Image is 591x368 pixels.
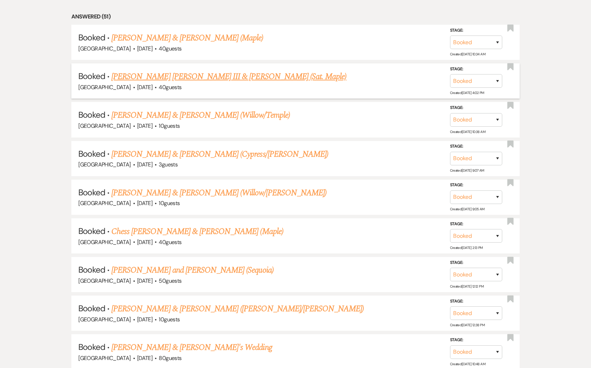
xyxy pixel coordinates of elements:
[450,143,502,150] label: Stage:
[78,354,131,362] span: [GEOGRAPHIC_DATA]
[78,122,131,130] span: [GEOGRAPHIC_DATA]
[450,284,483,289] span: Created: [DATE] 12:12 PM
[78,32,105,43] span: Booked
[78,199,131,207] span: [GEOGRAPHIC_DATA]
[159,122,180,130] span: 10 guests
[78,187,105,198] span: Booked
[78,316,131,323] span: [GEOGRAPHIC_DATA]
[450,245,483,250] span: Created: [DATE] 2:13 PM
[450,323,484,327] span: Created: [DATE] 12:38 PM
[137,122,152,130] span: [DATE]
[137,316,152,323] span: [DATE]
[78,342,105,352] span: Booked
[111,148,328,160] a: [PERSON_NAME] & [PERSON_NAME] (Cypress/[PERSON_NAME])
[111,109,290,122] a: [PERSON_NAME] & [PERSON_NAME] (Willow/Temple)
[78,148,105,159] span: Booked
[450,362,485,366] span: Created: [DATE] 10:48 AM
[78,303,105,314] span: Booked
[159,354,181,362] span: 80 guests
[137,238,152,246] span: [DATE]
[78,238,131,246] span: [GEOGRAPHIC_DATA]
[111,187,326,199] a: [PERSON_NAME] & [PERSON_NAME] (Willow/[PERSON_NAME])
[450,91,484,95] span: Created: [DATE] 4:02 PM
[159,45,181,52] span: 40 guests
[111,70,346,83] a: [PERSON_NAME] [PERSON_NAME] III & [PERSON_NAME] (Sat. Maple)
[78,109,105,120] span: Booked
[159,199,180,207] span: 10 guests
[450,168,484,173] span: Created: [DATE] 9:07 AM
[78,264,105,275] span: Booked
[159,316,180,323] span: 10 guests
[137,277,152,284] span: [DATE]
[450,65,502,73] label: Stage:
[111,341,272,354] a: [PERSON_NAME] & [PERSON_NAME]'s Wedding
[159,277,181,284] span: 50 guests
[137,45,152,52] span: [DATE]
[159,84,181,91] span: 40 guests
[78,84,131,91] span: [GEOGRAPHIC_DATA]
[111,303,364,315] a: [PERSON_NAME] & [PERSON_NAME] ([PERSON_NAME]/[PERSON_NAME])
[111,264,274,276] a: [PERSON_NAME] and [PERSON_NAME] (Sequoia)
[78,277,131,284] span: [GEOGRAPHIC_DATA]
[450,336,502,344] label: Stage:
[450,181,502,189] label: Stage:
[137,354,152,362] span: [DATE]
[450,26,502,34] label: Stage:
[450,259,502,267] label: Stage:
[71,12,519,21] li: Answered (51)
[137,199,152,207] span: [DATE]
[159,161,178,168] span: 3 guests
[450,129,485,134] span: Created: [DATE] 10:38 AM
[450,207,484,211] span: Created: [DATE] 9:05 AM
[450,220,502,228] label: Stage:
[450,52,485,56] span: Created: [DATE] 10:34 AM
[137,84,152,91] span: [DATE]
[137,161,152,168] span: [DATE]
[111,225,283,238] a: Chess [PERSON_NAME] & [PERSON_NAME] (Maple)
[111,32,263,44] a: [PERSON_NAME] & [PERSON_NAME] (Maple)
[78,71,105,81] span: Booked
[450,298,502,305] label: Stage:
[159,238,181,246] span: 40 guests
[78,226,105,236] span: Booked
[450,104,502,112] label: Stage:
[78,161,131,168] span: [GEOGRAPHIC_DATA]
[78,45,131,52] span: [GEOGRAPHIC_DATA]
